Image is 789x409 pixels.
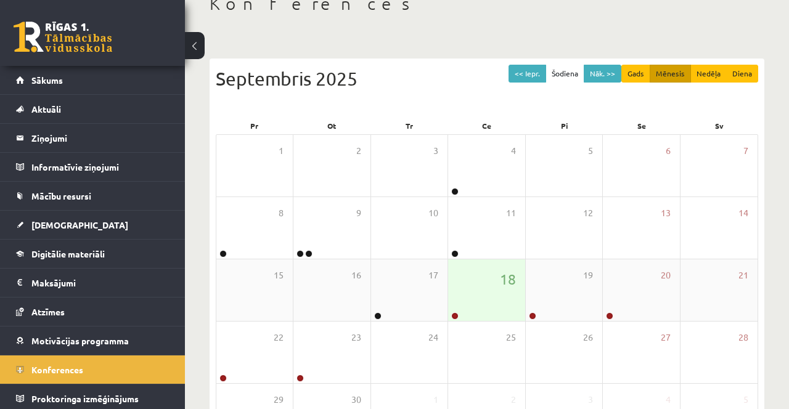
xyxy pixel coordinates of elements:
[31,75,63,86] span: Sākums
[31,393,139,404] span: Proktoringa izmēģinājums
[583,331,593,344] span: 26
[690,65,727,83] button: Nedēļa
[31,124,170,152] legend: Ziņojumi
[16,355,170,384] a: Konferences
[31,364,83,375] span: Konferences
[31,248,105,259] span: Digitālie materiāli
[621,65,650,83] button: Gads
[16,95,170,123] a: Aktuāli
[351,393,361,407] span: 30
[428,206,438,220] span: 10
[738,331,748,344] span: 28
[356,206,361,220] span: 9
[428,331,438,344] span: 24
[583,269,593,282] span: 19
[743,144,748,158] span: 7
[500,269,516,290] span: 18
[738,269,748,282] span: 21
[293,117,371,134] div: Ot
[16,269,170,297] a: Maksājumi
[666,393,671,407] span: 4
[448,117,526,134] div: Ce
[650,65,691,83] button: Mēnesis
[506,331,516,344] span: 25
[216,117,293,134] div: Pr
[16,153,170,181] a: Informatīvie ziņojumi
[546,65,584,83] button: Šodiena
[16,326,170,355] a: Motivācijas programma
[31,219,128,230] span: [DEMOGRAPHIC_DATA]
[428,269,438,282] span: 17
[583,206,593,220] span: 12
[588,393,593,407] span: 3
[511,144,516,158] span: 4
[661,269,671,282] span: 20
[16,298,170,326] a: Atzīmes
[370,117,448,134] div: Tr
[279,206,284,220] span: 8
[279,144,284,158] span: 1
[16,182,170,210] a: Mācību resursi
[274,269,284,282] span: 15
[588,144,593,158] span: 5
[511,393,516,407] span: 2
[274,393,284,407] span: 29
[274,331,284,344] span: 22
[16,211,170,239] a: [DEMOGRAPHIC_DATA]
[14,22,112,52] a: Rīgas 1. Tālmācības vidusskola
[661,331,671,344] span: 27
[743,393,748,407] span: 5
[31,190,91,201] span: Mācību resursi
[31,269,170,297] legend: Maksājumi
[666,144,671,158] span: 6
[216,65,758,92] div: Septembris 2025
[726,65,758,83] button: Diena
[506,206,516,220] span: 11
[351,331,361,344] span: 23
[526,117,603,134] div: Pi
[584,65,621,83] button: Nāk. >>
[16,124,170,152] a: Ziņojumi
[681,117,758,134] div: Sv
[31,306,65,317] span: Atzīmes
[31,103,61,115] span: Aktuāli
[16,240,170,268] a: Digitālie materiāli
[31,153,170,181] legend: Informatīvie ziņojumi
[433,144,438,158] span: 3
[738,206,748,220] span: 14
[31,335,129,346] span: Motivācijas programma
[351,269,361,282] span: 16
[356,144,361,158] span: 2
[603,117,681,134] div: Se
[433,393,438,407] span: 1
[661,206,671,220] span: 13
[16,66,170,94] a: Sākums
[509,65,546,83] button: << Iepr.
